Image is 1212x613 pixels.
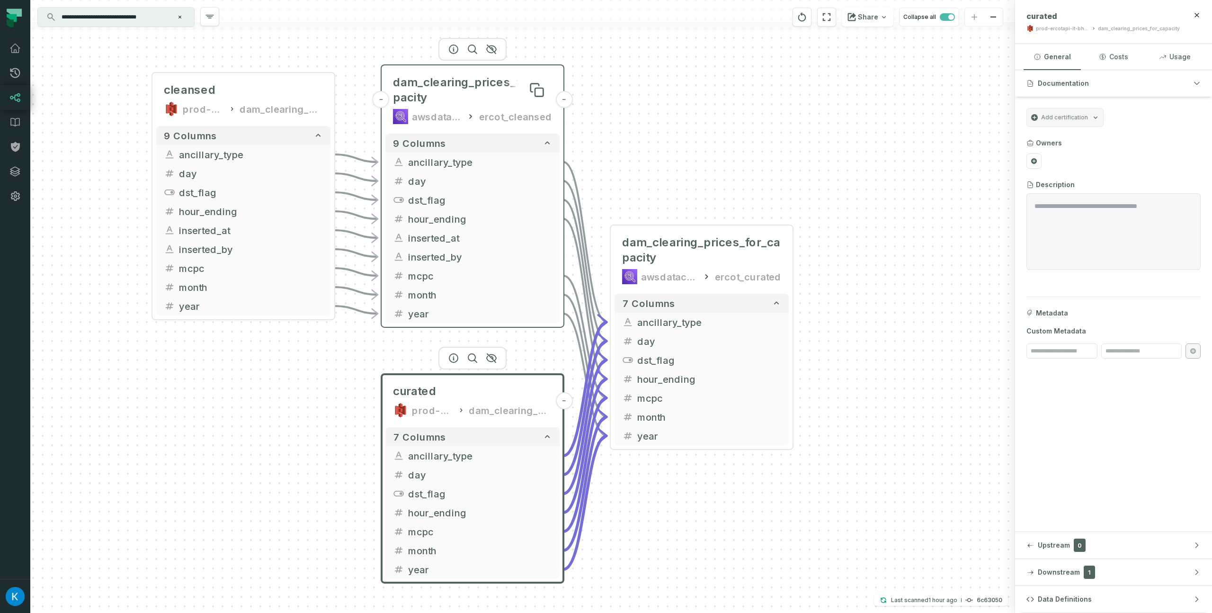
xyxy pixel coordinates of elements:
button: hour_ending [156,202,330,221]
button: inserted_at [156,221,330,240]
span: mcpc [179,261,323,275]
span: year [179,299,323,313]
span: 7 columns [622,297,675,309]
div: prod-ercotapi-it-bhl-public-cleansed/ercot [183,101,224,117]
span: integer [393,308,404,319]
button: mcpc [385,522,560,541]
g: Edge from 68a3c222fa6486ac3015962335e180f6 to b127bf2b5caa40a6bcbf909b17a93086 [334,306,378,314]
div: awsdatacatalog [641,269,698,284]
span: month [408,543,552,558]
h3: Description [1036,180,1075,189]
span: curated [1026,11,1057,21]
span: dst_flag [637,353,781,367]
button: Add certification [1026,108,1104,127]
button: hour_ending [385,209,560,228]
span: hour_ending [408,212,552,226]
span: string [393,156,404,168]
span: string [393,450,404,461]
relative-time: Aug 19, 2025, 11:30 AM GMT+3 [928,596,957,604]
button: Costs [1085,44,1142,70]
span: cleansed [164,82,216,98]
div: ercot_curated [715,269,781,284]
span: 9 columns [393,137,446,149]
button: inserted_at [385,228,560,247]
div: dam_clearing_prices_for_capacity [1098,25,1180,32]
button: - [555,392,572,409]
g: Edge from b7fda4e03817a44f0cb68f8201c048e9 to 19ca3d582ee357f36d1e41880f53326d [563,398,607,532]
span: 1 [1084,566,1095,579]
button: day [385,171,560,190]
span: dam_clearing_prices_for_capacity [393,75,552,105]
button: day [156,164,330,183]
button: month [615,407,789,426]
g: Edge from b7fda4e03817a44f0cb68f8201c048e9 to 19ca3d582ee357f36d1e41880f53326d [563,436,607,569]
button: Data Definitions [1015,586,1212,613]
g: Edge from b7fda4e03817a44f0cb68f8201c048e9 to 19ca3d582ee357f36d1e41880f53326d [563,379,607,513]
button: ancillary_type [615,313,789,332]
button: - [373,91,390,108]
span: integer [393,289,404,300]
button: mcpc [385,266,560,285]
span: integer [622,411,633,423]
span: float [164,262,175,274]
button: dst_flag [156,183,330,202]
g: Edge from b7fda4e03817a44f0cb68f8201c048e9 to 19ca3d582ee357f36d1e41880f53326d [563,417,607,550]
span: integer [622,373,633,385]
span: ancillary_type [408,155,552,169]
span: month [179,280,323,294]
g: Edge from 68a3c222fa6486ac3015962335e180f6 to b127bf2b5caa40a6bcbf909b17a93086 [334,249,378,257]
button: day [615,332,789,351]
span: integer [164,168,175,179]
button: Downstream1 [1015,559,1212,586]
span: float [622,392,633,404]
button: mcpc [615,388,789,407]
span: boolean [164,187,175,198]
g: Edge from b7fda4e03817a44f0cb68f8201c048e9 to 19ca3d582ee357f36d1e41880f53326d [563,360,607,494]
h4: 6c63050 [977,597,1002,603]
button: Share [842,8,893,27]
span: 0 [1074,539,1086,552]
span: hour_ending [408,505,552,520]
div: ercot_cleansed [479,109,552,124]
g: Edge from 68a3c222fa6486ac3015962335e180f6 to b127bf2b5caa40a6bcbf909b17a93086 [334,268,378,276]
span: integer [393,545,404,556]
div: prod-ercotapi-it-bhl-public-curated/ercot [1036,25,1089,32]
button: inserted_by [385,247,560,266]
span: mcpc [408,269,552,283]
span: mcpc [408,524,552,539]
button: Usage [1146,44,1203,70]
g: Edge from 68a3c222fa6486ac3015962335e180f6 to b127bf2b5caa40a6bcbf909b17a93086 [334,192,378,200]
span: day [408,174,552,188]
button: dst_flag [385,484,560,503]
button: day [385,465,560,484]
span: boolean [393,194,404,206]
button: year [156,297,330,316]
span: string [164,225,175,236]
span: integer [622,335,633,347]
span: integer [393,469,404,480]
button: month [156,278,330,297]
span: ancillary_type [179,147,323,162]
span: inserted_by [179,242,323,256]
button: month [385,285,560,304]
span: integer [164,206,175,217]
button: dst_flag [385,190,560,209]
span: ancillary_type [408,449,552,463]
span: day [408,468,552,482]
div: awsdatacatalog [412,109,463,124]
button: zoom out [984,8,1003,27]
span: 7 columns [393,431,446,442]
span: string [393,232,404,243]
button: hour_ending [385,503,560,522]
g: Edge from b127bf2b5caa40a6bcbf909b17a93086 to 19ca3d582ee357f36d1e41880f53326d [563,200,607,360]
span: month [408,288,552,302]
span: integer [622,430,633,442]
button: ancillary_type [385,153,560,171]
g: Edge from 68a3c222fa6486ac3015962335e180f6 to b127bf2b5caa40a6bcbf909b17a93086 [334,154,378,162]
span: year [637,429,781,443]
p: Last scanned [891,595,957,605]
span: integer [393,175,404,187]
button: Upstream0 [1015,532,1212,559]
span: Documentation [1038,79,1089,88]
